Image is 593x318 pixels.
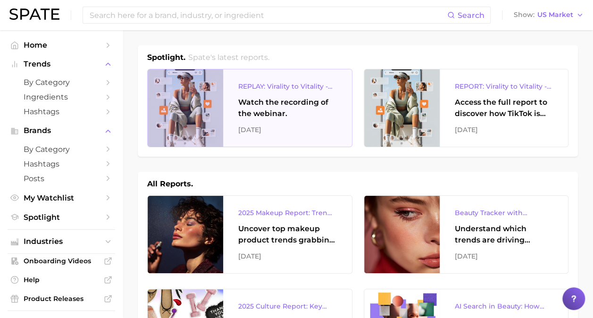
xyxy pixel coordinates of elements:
div: Beauty Tracker with Popularity Index [455,207,553,218]
div: AI Search in Beauty: How Consumers Are Using ChatGPT vs. Google Search [455,301,553,312]
span: Help [24,276,99,284]
span: Home [24,41,99,50]
span: Industries [24,237,99,246]
span: Product Releases [24,294,99,303]
a: REPORT: Virality to Vitality - How TikTok is Driving Wellness DiscoveryAccess the full report to ... [364,69,569,147]
a: Beauty Tracker with Popularity IndexUnderstand which trends are driving engagement across platfor... [364,195,569,274]
h2: Spate's latest reports. [188,52,269,63]
span: Hashtags [24,107,99,116]
a: by Category [8,75,115,90]
a: Hashtags [8,157,115,171]
div: Uncover top makeup product trends grabbing attention across eye, lip, and face makeup, and the br... [238,223,337,246]
a: by Category [8,142,115,157]
a: Spotlight [8,210,115,225]
button: Industries [8,234,115,249]
span: by Category [24,145,99,154]
span: Brands [24,126,99,135]
a: Product Releases [8,292,115,306]
img: SPATE [9,8,59,20]
a: Hashtags [8,104,115,119]
a: My Watchlist [8,191,115,205]
span: Posts [24,174,99,183]
span: Show [514,12,535,17]
div: REPORT: Virality to Vitality - How TikTok is Driving Wellness Discovery [455,81,553,92]
div: REPLAY: Virality to Vitality - How TikTok is Driving Wellness Discovery [238,81,337,92]
span: Trends [24,60,99,68]
h1: Spotlight. [147,52,185,63]
input: Search here for a brand, industry, or ingredient [89,7,447,23]
button: ShowUS Market [511,9,586,21]
a: Posts [8,171,115,186]
span: My Watchlist [24,193,99,202]
div: Access the full report to discover how TikTok is reshaping the wellness landscape, from product d... [455,97,553,119]
div: 2025 Makeup Report: Trends and Brands to Watch [238,207,337,218]
a: Ingredients [8,90,115,104]
div: [DATE] [238,124,337,135]
div: Understand which trends are driving engagement across platforms in the skin, hair, makeup, and fr... [455,223,553,246]
span: by Category [24,78,99,87]
span: Hashtags [24,159,99,168]
button: Trends [8,57,115,71]
span: Onboarding Videos [24,257,99,265]
a: REPLAY: Virality to Vitality - How TikTok is Driving Wellness DiscoveryWatch the recording of the... [147,69,352,147]
div: Watch the recording of the webinar. [238,97,337,119]
div: [DATE] [238,251,337,262]
div: [DATE] [455,251,553,262]
span: Ingredients [24,92,99,101]
div: 2025 Culture Report: Key Themes That Are Shaping Consumer Demand [238,301,337,312]
button: Brands [8,124,115,138]
a: Home [8,38,115,52]
a: 2025 Makeup Report: Trends and Brands to WatchUncover top makeup product trends grabbing attentio... [147,195,352,274]
span: Spotlight [24,213,99,222]
h1: All Reports. [147,178,193,190]
a: Help [8,273,115,287]
div: [DATE] [455,124,553,135]
a: Onboarding Videos [8,254,115,268]
span: Search [458,11,484,20]
span: US Market [537,12,573,17]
